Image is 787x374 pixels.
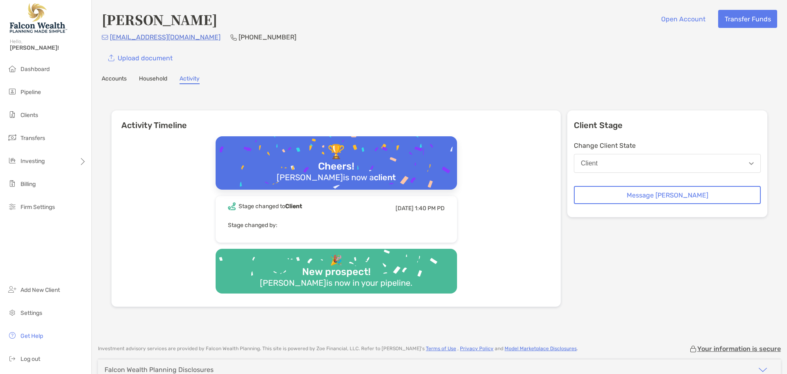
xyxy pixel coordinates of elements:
img: billing icon [7,179,17,188]
img: transfers icon [7,133,17,142]
div: 🏆 [324,144,348,161]
span: Clients [20,112,38,119]
b: client [374,172,396,182]
img: Phone Icon [230,34,237,41]
img: pipeline icon [7,87,17,96]
div: [PERSON_NAME] is now a [273,172,399,182]
img: investing icon [7,156,17,165]
span: Firm Settings [20,204,55,211]
b: Client [285,203,302,210]
a: Household [139,75,167,84]
span: Billing [20,181,36,188]
button: Transfer Funds [718,10,777,28]
div: [PERSON_NAME] is now in your pipeline. [257,278,416,288]
h6: Activity Timeline [111,110,561,130]
img: clients icon [7,110,17,119]
p: Investment advisory services are provided by Falcon Wealth Planning . This site is powered by Zoe... [98,346,578,352]
p: Stage changed by: [228,220,445,230]
a: Model Marketplace Disclosures [505,346,577,351]
img: Confetti [216,136,457,207]
button: Message [PERSON_NAME] [574,186,761,204]
div: 🎉 [327,255,346,266]
img: button icon [108,55,114,62]
p: Client Stage [574,120,761,131]
a: Privacy Policy [460,346,494,351]
div: Falcon Wealth Planning Disclosures [105,366,214,374]
img: Confetti [216,249,457,287]
span: [PERSON_NAME]! [10,44,86,51]
div: Client [581,160,598,167]
p: [PHONE_NUMBER] [239,32,296,42]
p: Your information is secure [697,345,781,353]
img: firm-settings icon [7,202,17,211]
span: [DATE] [396,205,414,212]
p: [EMAIL_ADDRESS][DOMAIN_NAME] [110,32,221,42]
img: Open dropdown arrow [749,162,754,165]
span: Dashboard [20,66,50,73]
img: settings icon [7,307,17,317]
img: Email Icon [102,35,108,40]
button: Open Account [655,10,712,28]
img: Event icon [228,202,236,210]
h4: [PERSON_NAME] [102,10,217,29]
div: Stage changed to [239,203,302,210]
span: Investing [20,158,45,165]
img: logout icon [7,353,17,363]
a: Upload document [102,49,179,67]
img: get-help icon [7,330,17,340]
img: Falcon Wealth Planning Logo [10,3,67,33]
span: Get Help [20,333,43,340]
span: Add New Client [20,287,60,294]
button: Client [574,154,761,173]
p: Change Client State [574,140,761,151]
a: Activity [180,75,200,84]
span: Log out [20,356,40,363]
span: Pipeline [20,89,41,96]
span: Settings [20,310,42,317]
span: 1:40 PM PD [415,205,445,212]
div: Cheers! [315,161,357,172]
img: dashboard icon [7,64,17,73]
a: Accounts [102,75,127,84]
img: add_new_client icon [7,285,17,294]
a: Terms of Use [426,346,456,351]
div: New prospect! [299,266,374,278]
span: Transfers [20,135,45,142]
